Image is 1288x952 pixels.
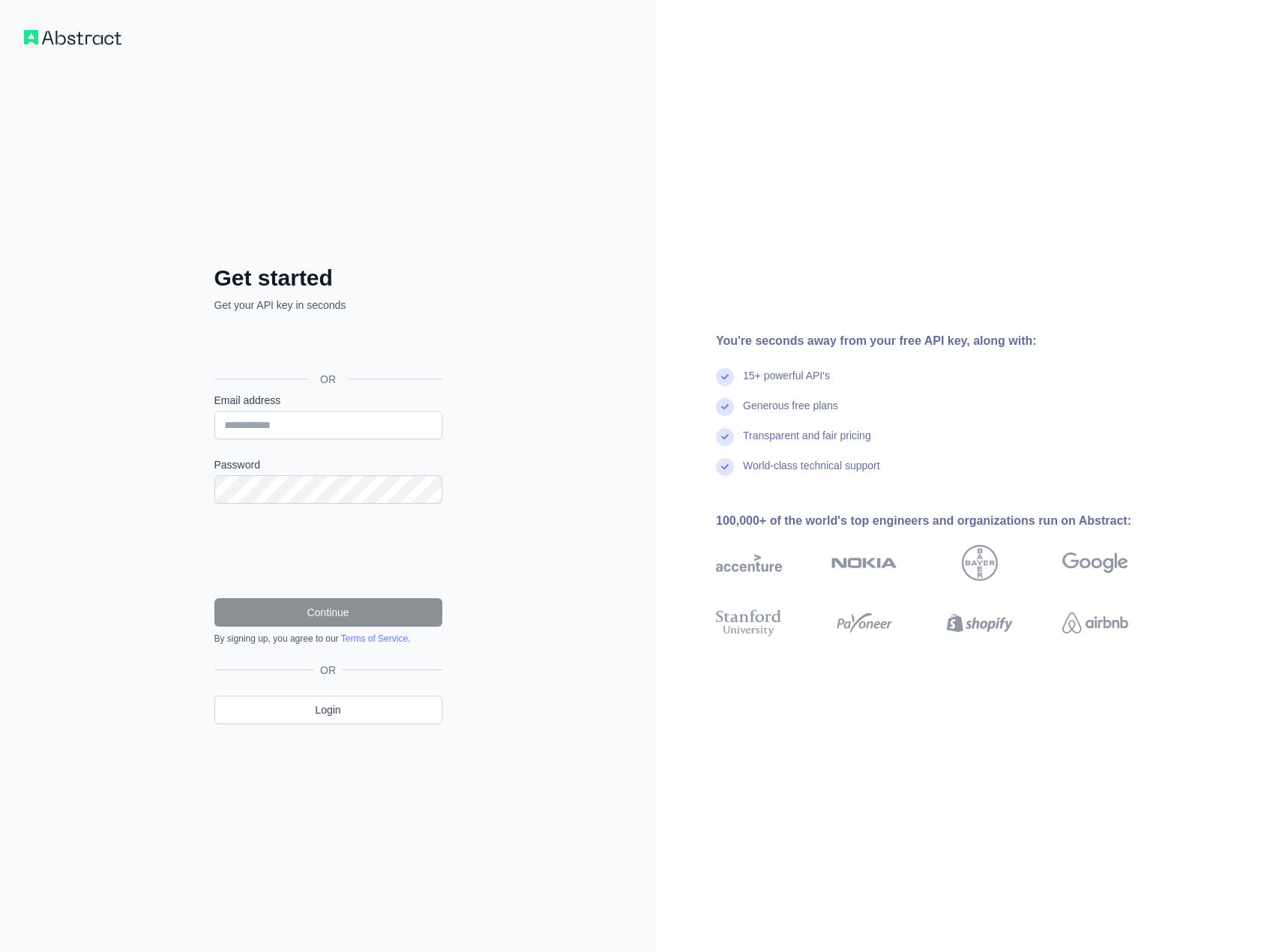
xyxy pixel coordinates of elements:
img: check mark [716,398,734,416]
iframe: reCAPTCHA [214,522,442,580]
iframe: Schaltfläche „Über Google anmelden“ [207,329,447,362]
div: Transparent and fair pricing [743,428,871,458]
img: google [1062,545,1128,581]
img: payoneer [831,606,897,639]
button: Continue [214,598,442,627]
div: Generous free plans [743,398,838,428]
div: You're seconds away from your free API key, along with: [716,332,1176,350]
label: Password [214,457,442,472]
img: check mark [716,458,734,476]
div: 100,000+ of the world's top engineers and organizations run on Abstract: [716,512,1176,530]
img: check mark [716,428,734,446]
label: Email address [214,393,442,408]
a: Terms of Service [341,633,408,644]
img: stanford university [716,606,782,639]
div: 15+ powerful API's [743,368,830,398]
h2: Get started [214,265,442,292]
span: OR [314,663,342,678]
img: airbnb [1062,606,1128,639]
img: accenture [716,545,782,581]
div: World-class technical support [743,458,880,488]
div: By signing up, you agree to our . [214,633,442,645]
span: OR [308,372,348,387]
a: Login [214,696,442,724]
img: Workflow [24,30,121,45]
img: check mark [716,368,734,386]
img: bayer [962,545,998,581]
img: nokia [831,545,897,581]
p: Get your API key in seconds [214,298,442,313]
img: shopify [947,606,1013,639]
